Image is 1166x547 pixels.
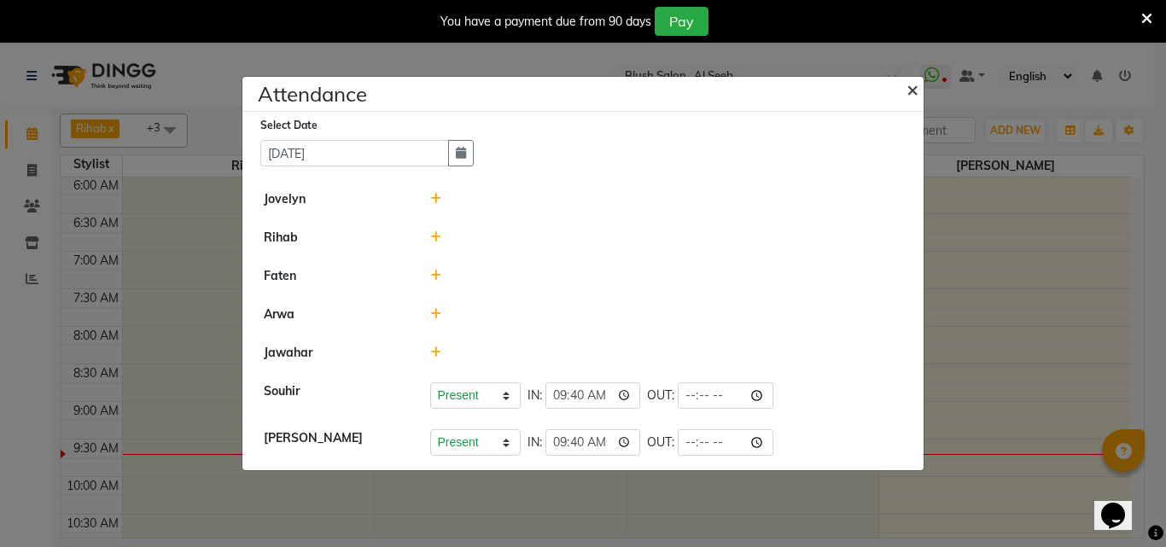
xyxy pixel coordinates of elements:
[251,190,417,208] div: Jovelyn
[528,387,542,404] span: IN:
[528,434,542,451] span: IN:
[251,382,417,409] div: Souhir
[1094,479,1149,530] iframe: chat widget
[440,13,651,31] div: You have a payment due from 90 days
[251,267,417,285] div: Faten
[251,429,417,456] div: [PERSON_NAME]
[251,344,417,362] div: Jawahar
[647,434,674,451] span: OUT:
[251,306,417,323] div: Arwa
[251,229,417,247] div: Rihab
[907,76,918,102] span: ×
[647,387,674,404] span: OUT:
[655,7,708,36] button: Pay
[893,65,936,113] button: Close
[260,140,449,166] input: Select date
[260,118,318,133] label: Select Date
[258,79,367,109] h4: Attendance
